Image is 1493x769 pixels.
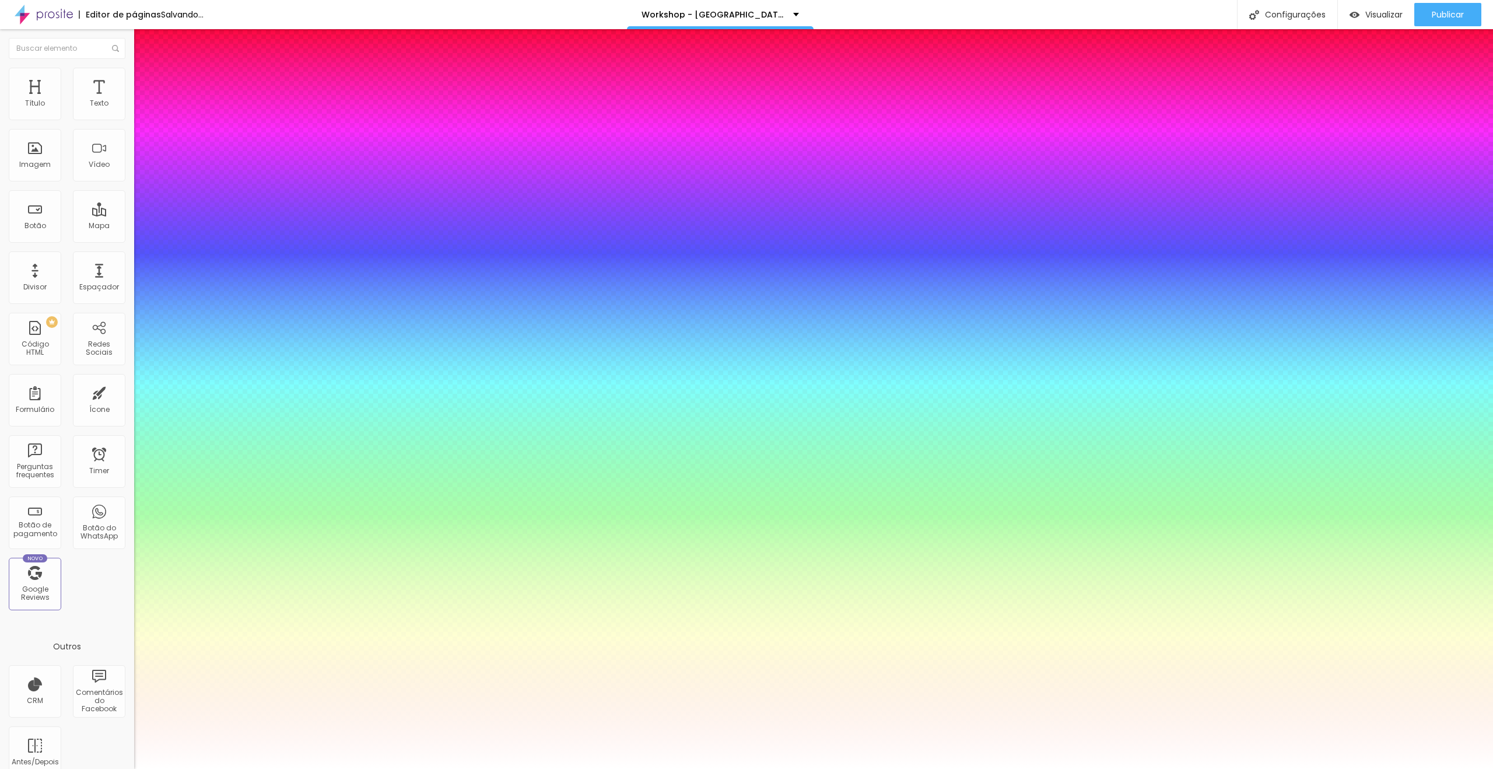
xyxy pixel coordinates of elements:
[1414,3,1481,26] button: Publicar
[19,160,51,169] div: Imagem
[27,697,43,705] div: CRM
[76,524,122,541] div: Botão do WhatsApp
[112,45,119,52] img: Icone
[76,688,122,714] div: Comentários do Facebook
[1338,3,1414,26] button: Visualizar
[23,283,47,291] div: Divisor
[79,11,161,19] div: Editor de páginas
[79,283,119,291] div: Espaçador
[23,554,48,562] div: Novo
[1365,10,1403,19] span: Visualizar
[12,463,58,480] div: Perguntas frequentes
[1432,10,1464,19] span: Publicar
[9,38,125,59] input: Buscar elemento
[89,222,110,230] div: Mapa
[12,585,58,602] div: Google Reviews
[89,160,110,169] div: Vídeo
[1350,10,1359,20] img: view-1.svg
[642,11,784,19] p: Workshop - [GEOGRAPHIC_DATA]
[16,406,54,414] div: Formulário
[89,467,109,475] div: Timer
[12,521,58,538] div: Botão de pagamento
[1249,10,1259,20] img: Icone
[90,99,108,107] div: Texto
[24,222,46,230] div: Botão
[25,99,45,107] div: Título
[76,340,122,357] div: Redes Sociais
[89,406,110,414] div: Ícone
[161,11,204,19] div: Salvando...
[12,758,58,766] div: Antes/Depois
[12,340,58,357] div: Código HTML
